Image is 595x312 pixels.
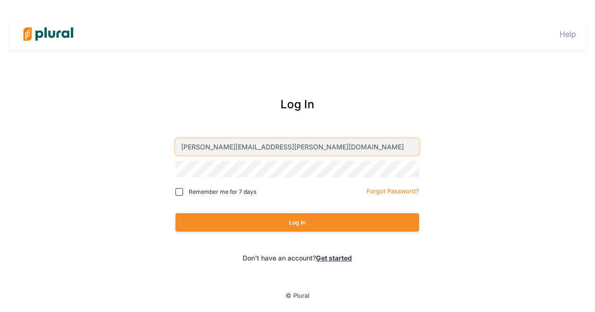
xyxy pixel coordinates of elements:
[15,17,81,51] img: Logo for Plural
[189,188,256,196] span: Remember me for 7 days
[175,213,419,232] button: Log In
[286,292,309,299] small: © Plural
[175,188,183,196] input: Remember me for 7 days
[367,188,419,195] small: Forgot Password?
[560,29,576,39] a: Help
[135,96,460,113] div: Log In
[367,186,419,195] a: Forgot Password?
[135,253,460,263] div: Don't have an account?
[316,254,352,262] a: Get started
[175,139,419,155] input: Email address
